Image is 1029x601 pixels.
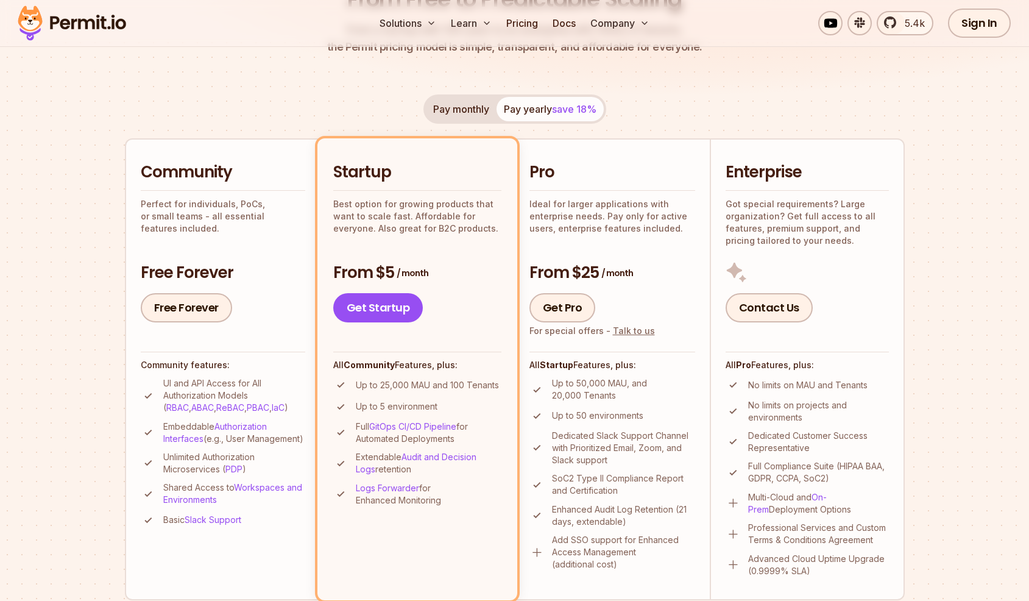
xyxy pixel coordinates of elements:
[726,293,813,322] a: Contact Us
[344,360,395,370] strong: Community
[356,482,501,507] p: for Enhanced Monitoring
[225,464,242,474] a: PDP
[141,293,232,322] a: Free Forever
[426,97,497,121] button: Pay monthly
[601,267,633,279] span: / month
[897,16,925,30] span: 5.4k
[552,430,695,466] p: Dedicated Slack Support Channel with Prioritized Email, Zoom, and Slack support
[333,359,501,371] h4: All Features, plus:
[726,359,889,371] h4: All Features, plus:
[446,11,497,35] button: Learn
[736,360,751,370] strong: Pro
[356,452,476,474] a: Audit and Decision Logs
[726,162,889,183] h2: Enterprise
[141,359,305,371] h4: Community features:
[333,198,501,235] p: Best option for growing products that want to scale fast. Affordable for everyone. Also great for...
[948,9,1011,38] a: Sign In
[166,402,189,413] a: RBAC
[748,430,889,454] p: Dedicated Customer Success Representative
[552,534,695,571] p: Add SSO support for Enhanced Access Management (additional cost)
[548,11,581,35] a: Docs
[216,402,244,413] a: ReBAC
[163,421,267,444] a: Authorization Interfaces
[356,379,499,391] p: Up to 25,000 MAU and 100 Tenants
[748,399,889,424] p: No limits on projects and environments
[141,198,305,235] p: Perfect for individuals, PoCs, or small teams - all essential features included.
[333,262,501,284] h3: From $5
[529,162,695,183] h2: Pro
[585,11,654,35] button: Company
[748,492,827,514] a: On-Prem
[748,379,868,391] p: No limits on MAU and Tenants
[397,267,428,279] span: / month
[529,359,695,371] h4: All Features, plus:
[141,262,305,284] h3: Free Forever
[369,421,456,432] a: GitOps CI/CD Pipeline
[333,162,501,183] h2: Startup
[748,460,889,485] p: Full Compliance Suite (HIPAA BAA, GDPR, CCPA, SoC2)
[163,377,305,414] p: UI and API Access for All Authorization Models ( , , , , )
[877,11,933,35] a: 5.4k
[356,451,501,475] p: Extendable retention
[356,421,501,445] p: Full for Automated Deployments
[552,503,695,528] p: Enhanced Audit Log Retention (21 days, extendable)
[529,262,695,284] h3: From $25
[333,293,423,322] a: Get Startup
[748,553,889,577] p: Advanced Cloud Uptime Upgrade (0.9999% SLA)
[185,514,241,525] a: Slack Support
[552,472,695,497] p: SoC2 Type II Compliance Report and Certification
[540,360,573,370] strong: Startup
[552,377,695,402] p: Up to 50,000 MAU, and 20,000 Tenants
[552,410,643,422] p: Up to 50 environments
[191,402,214,413] a: ABAC
[12,2,132,44] img: Permit logo
[272,402,285,413] a: IaC
[375,11,441,35] button: Solutions
[529,198,695,235] p: Ideal for larger applications with enterprise needs. Pay only for active users, enterprise featur...
[163,514,241,526] p: Basic
[356,400,437,413] p: Up to 5 environment
[141,162,305,183] h2: Community
[613,325,655,336] a: Talk to us
[748,522,889,546] p: Professional Services and Custom Terms & Conditions Agreement
[501,11,543,35] a: Pricing
[163,482,305,506] p: Shared Access to
[356,483,419,493] a: Logs Forwarder
[748,491,889,516] p: Multi-Cloud and Deployment Options
[529,325,655,337] div: For special offers -
[726,198,889,247] p: Got special requirements? Large organization? Get full access to all features, premium support, a...
[529,293,596,322] a: Get Pro
[247,402,269,413] a: PBAC
[163,421,305,445] p: Embeddable (e.g., User Management)
[163,451,305,475] p: Unlimited Authorization Microservices ( )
